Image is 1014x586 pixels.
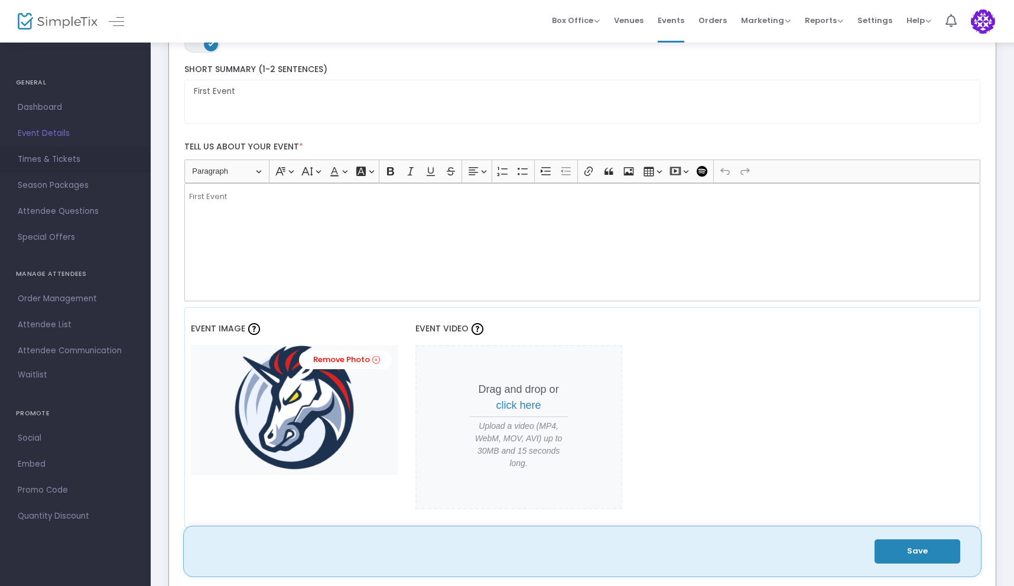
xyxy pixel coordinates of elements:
p: Drag and drop or [470,382,568,414]
span: Events [658,5,684,35]
h4: PROMOTE [16,402,135,425]
span: click here [496,399,541,411]
a: Remove Photo [299,351,392,369]
h4: GENERAL [16,71,135,95]
span: Marketing [741,15,791,26]
span: Venues [614,5,643,35]
img: question-mark [248,323,260,335]
span: Embed [18,457,133,472]
span: Help [906,15,931,26]
span: Reports [805,15,843,26]
span: Settings [857,5,892,35]
span: Dashboard [18,100,133,115]
span: Quantity Discount [18,509,133,524]
span: ON [208,41,214,47]
div: Rich Text Editor, main [184,183,981,301]
img: question-mark [472,323,483,335]
span: Orders [698,5,727,35]
span: Attendee Questions [18,204,133,219]
span: Attendee Communication [18,343,133,359]
span: Short Summary (1-2 Sentences) [184,63,327,75]
span: Times & Tickets [18,152,133,167]
span: Special Offers [18,230,133,245]
button: Save [875,539,960,564]
h4: MANAGE ATTENDEES [16,262,135,286]
span: Attendee List [18,317,133,333]
span: Paragraph [192,164,253,178]
span: Season Packages [18,178,133,193]
span: Box Office [552,15,600,26]
button: Paragraph [187,162,266,181]
label: Tell us about your event [178,135,986,159]
span: Waitlist [18,369,47,381]
img: 1inchtoken.png [191,345,398,475]
span: Event Details [18,126,133,141]
div: Editor toolbar [184,159,981,183]
span: Order Management [18,291,133,307]
span: Social [18,431,133,446]
span: Upload a video (MP4, WebM, MOV, AVI) up to 30MB and 15 seconds long. [470,420,568,470]
span: Promo Code [18,483,133,498]
span: Event Video [415,323,469,334]
p: First Event [189,191,975,203]
span: Event Image [191,323,245,334]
